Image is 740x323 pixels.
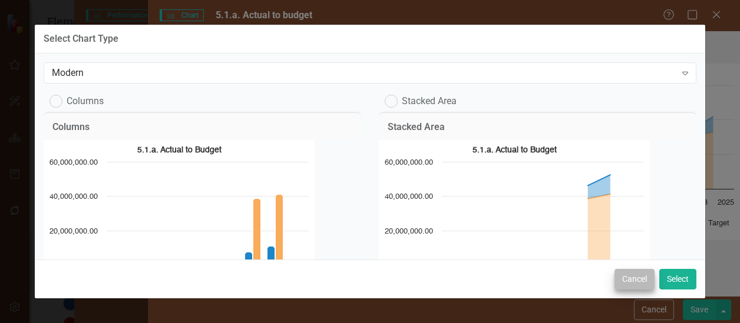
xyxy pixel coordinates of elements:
path: 2023, 7,571,889. Actual. [245,252,253,266]
div: Select Chart Type [44,34,118,44]
div: 5.1.a. Actual to Budget. Highcharts interactive chart. [44,140,361,317]
label: Stacked Area [385,95,457,108]
text: 40,000,000.00 [385,193,433,201]
div: 5.1.a. Actual to Budget. Highcharts interactive chart. [379,140,696,317]
text: 20,000,000.00 [385,228,433,235]
button: Select [659,269,696,289]
h3: Stacked Area [388,122,688,132]
svg: Interactive chart [44,140,315,317]
path: 2024, 11,242,051. Actual. [267,247,275,266]
text: 40,000,000.00 [49,193,98,201]
text: 60,000,000.00 [385,159,433,167]
text: 20,000,000.00 [49,228,98,235]
div: Modern [52,66,676,79]
text: 5.1.a. Actual to Budget [473,146,557,155]
text: 60,000,000.00 [49,159,98,167]
button: Cancel [615,269,655,289]
h3: Columns [52,122,352,132]
text: 5.1.a. Actual to Budget [137,146,222,155]
path: 2024, 41,217,956. Target. [276,195,283,266]
label: Columns [49,95,104,108]
svg: Interactive chart [379,140,650,317]
path: 2023, 38,682,786. Target. [253,199,261,266]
